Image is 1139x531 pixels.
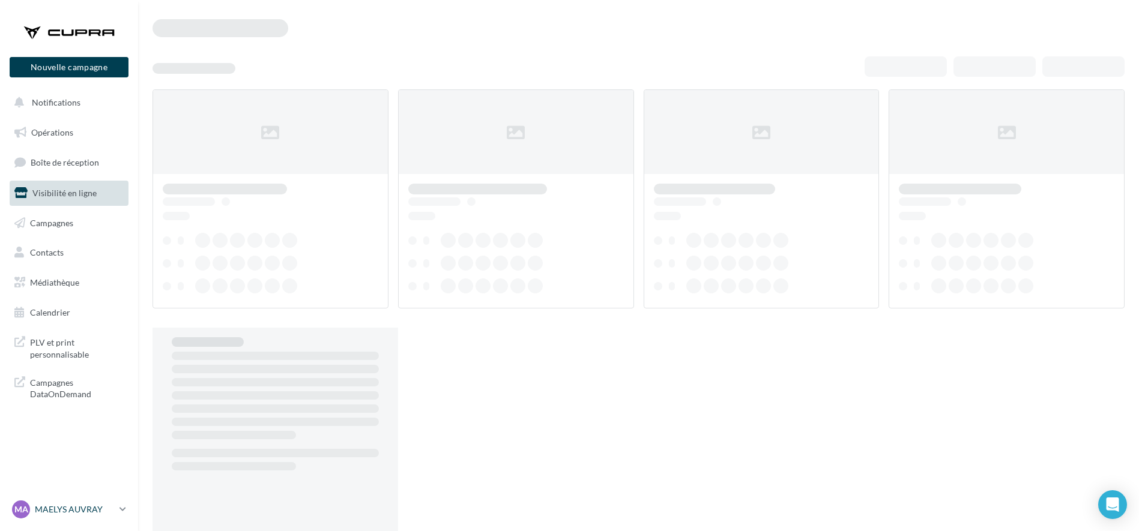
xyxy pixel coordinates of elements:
[7,370,131,405] a: Campagnes DataOnDemand
[10,498,128,521] a: MA MAELYS AUVRAY
[30,217,73,227] span: Campagnes
[32,97,80,107] span: Notifications
[30,247,64,257] span: Contacts
[7,90,126,115] button: Notifications
[30,277,79,287] span: Médiathèque
[7,149,131,175] a: Boîte de réception
[31,157,99,167] span: Boîte de réception
[7,300,131,325] a: Calendrier
[7,270,131,295] a: Médiathèque
[1098,490,1127,519] div: Open Intercom Messenger
[7,211,131,236] a: Campagnes
[30,374,124,400] span: Campagnes DataOnDemand
[7,329,131,365] a: PLV et print personnalisable
[7,181,131,206] a: Visibilité en ligne
[7,240,131,265] a: Contacts
[30,334,124,360] span: PLV et print personnalisable
[35,503,115,515] p: MAELYS AUVRAY
[31,127,73,137] span: Opérations
[14,503,28,515] span: MA
[32,188,97,198] span: Visibilité en ligne
[30,307,70,317] span: Calendrier
[10,57,128,77] button: Nouvelle campagne
[7,120,131,145] a: Opérations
